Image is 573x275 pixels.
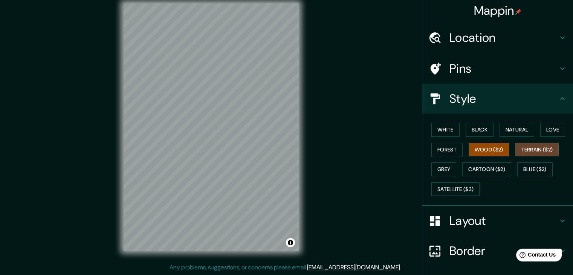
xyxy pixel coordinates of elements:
button: Forest [431,143,463,157]
div: Pins [422,53,573,84]
button: Satellite ($3) [431,182,480,196]
button: Love [540,123,565,137]
h4: Location [449,30,558,45]
button: Cartoon ($2) [462,162,511,176]
a: [EMAIL_ADDRESS][DOMAIN_NAME] [307,263,400,271]
button: Blue ($2) [517,162,553,176]
button: Natural [500,123,534,137]
canvas: Map [124,3,299,251]
div: . [402,263,404,272]
h4: Layout [449,213,558,228]
h4: Mappin [474,3,522,18]
iframe: Help widget launcher [506,246,565,267]
button: Terrain ($2) [515,143,559,157]
h4: Pins [449,61,558,76]
button: Grey [431,162,456,176]
div: Style [422,84,573,114]
p: Any problems, suggestions, or concerns please email . [170,263,401,272]
div: Layout [422,206,573,236]
h4: Border [449,243,558,258]
button: White [431,123,460,137]
div: Location [422,23,573,53]
div: . [401,263,402,272]
img: pin-icon.png [515,9,521,15]
h4: Style [449,91,558,106]
button: Black [466,123,494,137]
div: Border [422,236,573,266]
button: Toggle attribution [286,238,295,247]
button: Wood ($2) [469,143,509,157]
